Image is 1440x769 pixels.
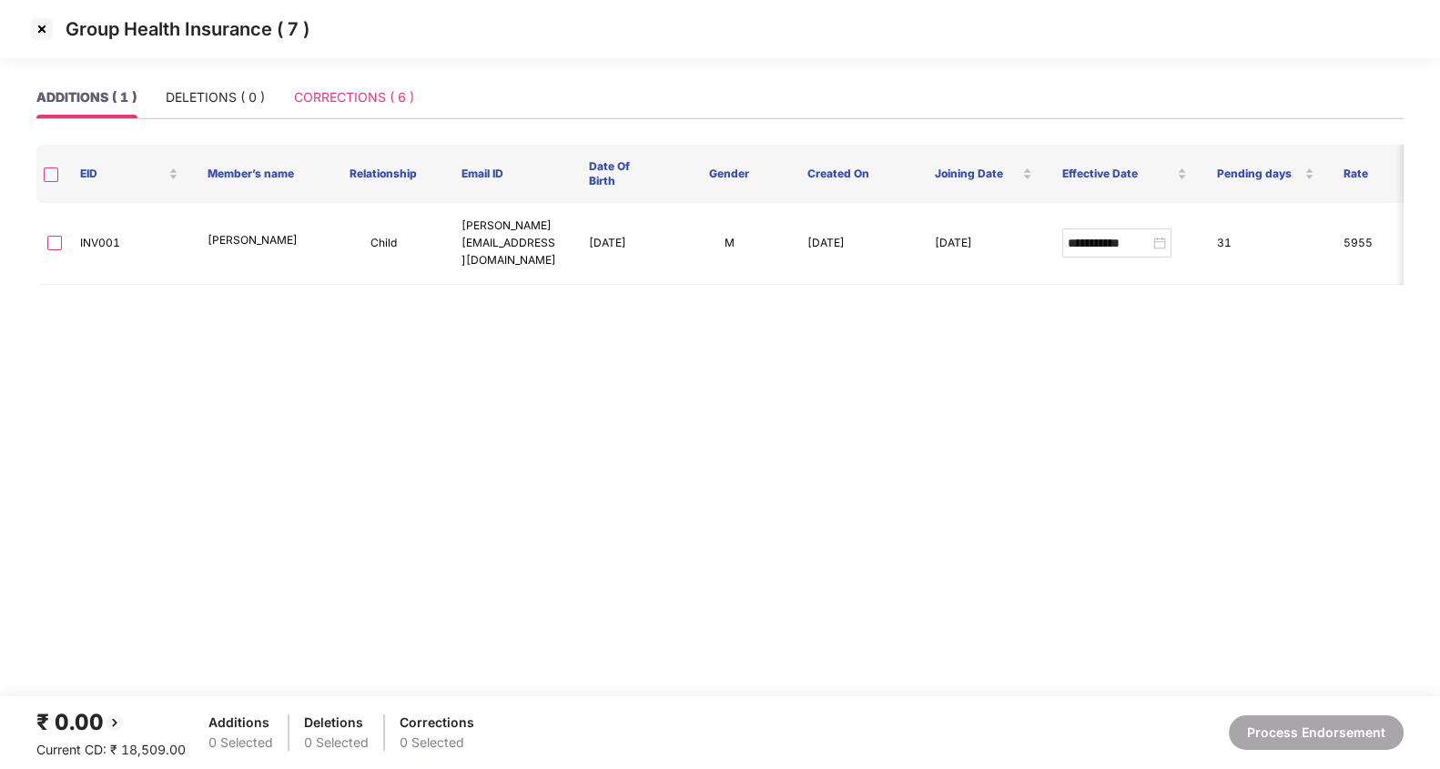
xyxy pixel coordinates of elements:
[1061,167,1173,181] span: Effective Date
[920,203,1048,285] td: [DATE]
[208,232,306,249] p: [PERSON_NAME]
[574,203,665,285] td: [DATE]
[66,203,193,285] td: INV001
[400,713,474,733] div: Corrections
[665,203,793,285] td: M
[935,167,1019,181] span: Joining Date
[36,705,186,740] div: ₹ 0.00
[208,713,273,733] div: Additions
[1216,167,1301,181] span: Pending days
[574,145,665,203] th: Date Of Birth
[304,733,369,753] div: 0 Selected
[208,733,273,753] div: 0 Selected
[304,713,369,733] div: Deletions
[400,733,474,753] div: 0 Selected
[920,145,1048,203] th: Joining Date
[793,145,920,203] th: Created On
[66,145,193,203] th: EID
[36,87,137,107] div: ADDITIONS ( 1 )
[793,203,920,285] td: [DATE]
[80,167,165,181] span: EID
[320,145,448,203] th: Relationship
[1047,145,1202,203] th: Effective Date
[193,145,320,203] th: Member’s name
[1229,715,1404,750] button: Process Endorsement
[447,203,574,285] td: [PERSON_NAME][EMAIL_ADDRESS][DOMAIN_NAME]
[104,712,126,734] img: svg+xml;base64,PHN2ZyBpZD0iQmFjay0yMHgyMCIgeG1sbnM9Imh0dHA6Ly93d3cudzMub3JnLzIwMDAvc3ZnIiB3aWR0aD...
[36,742,186,757] span: Current CD: ₹ 18,509.00
[1202,203,1330,285] td: 31
[447,145,574,203] th: Email ID
[166,87,265,107] div: DELETIONS ( 0 )
[665,145,793,203] th: Gender
[320,203,448,285] td: Child
[66,18,309,40] p: Group Health Insurance ( 7 )
[294,87,414,107] div: CORRECTIONS ( 6 )
[1202,145,1329,203] th: Pending days
[27,15,56,44] img: svg+xml;base64,PHN2ZyBpZD0iQ3Jvc3MtMzJ4MzIiIHhtbG5zPSJodHRwOi8vd3d3LnczLm9yZy8yMDAwL3N2ZyIgd2lkdG...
